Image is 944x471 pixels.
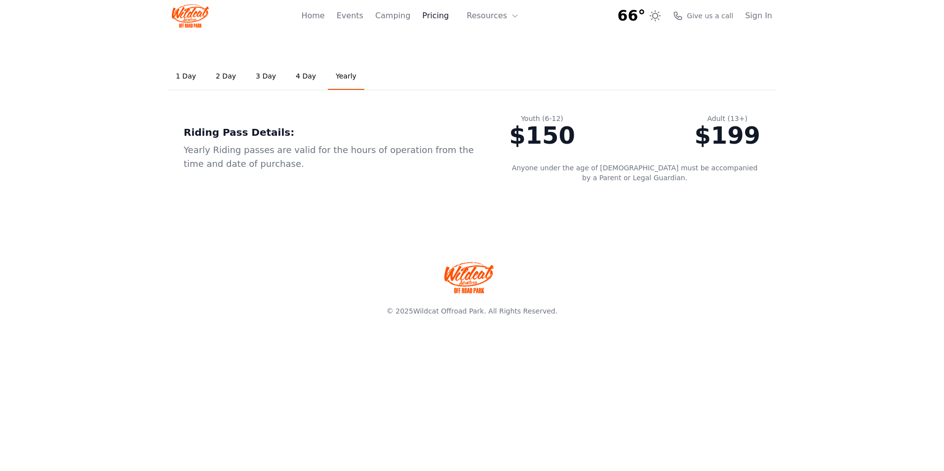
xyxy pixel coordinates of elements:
a: Camping [375,10,410,22]
a: Yearly [328,63,364,90]
div: Youth (6-12) [509,114,575,123]
a: Pricing [422,10,449,22]
div: Riding Pass Details: [184,125,477,139]
img: Wildcat Offroad park [444,262,494,293]
div: $150 [509,123,575,147]
a: 3 Day [248,63,284,90]
button: Resources [461,6,525,26]
a: 2 Day [208,63,244,90]
a: Give us a call [673,11,733,21]
div: Yearly Riding passes are valid for the hours of operation from the time and date of purchase. [184,143,477,171]
a: Sign In [745,10,772,22]
span: 66° [618,7,646,25]
a: Wildcat Offroad Park [413,307,484,315]
p: Anyone under the age of [DEMOGRAPHIC_DATA] must be accompanied by a Parent or Legal Guardian. [509,163,760,183]
div: $199 [694,123,760,147]
a: Home [301,10,324,22]
div: Adult (13+) [694,114,760,123]
img: Wildcat Logo [172,4,209,28]
a: Events [337,10,363,22]
span: Give us a call [687,11,733,21]
a: 1 Day [168,63,204,90]
a: 4 Day [288,63,324,90]
span: © 2025 . All Rights Reserved. [387,307,557,315]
